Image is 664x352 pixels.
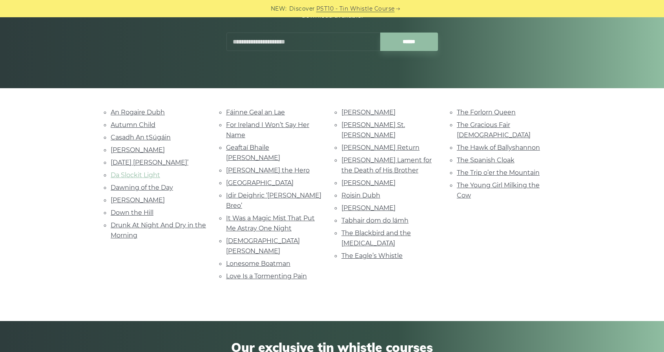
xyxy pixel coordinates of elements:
a: The Blackbird and the [MEDICAL_DATA] [341,229,411,247]
a: Casadh An tSúgáin [111,134,171,141]
a: Roisin Dubh [341,192,380,199]
a: Idir Deighric ‘[PERSON_NAME] Breo’ [226,192,321,209]
a: [DATE] [PERSON_NAME]’ [111,159,188,166]
span: Discover [289,4,315,13]
a: For Ireland I Won’t Say Her Name [226,121,309,139]
a: [PERSON_NAME] the Hero [226,167,310,174]
a: [PERSON_NAME] [341,109,396,116]
a: [PERSON_NAME] [111,196,165,204]
a: [DEMOGRAPHIC_DATA] [PERSON_NAME] [226,237,300,255]
a: Dawning of the Day [111,184,173,191]
a: [GEOGRAPHIC_DATA] [226,179,294,187]
a: Da Slockit Light [111,171,160,179]
a: [PERSON_NAME] [111,146,165,154]
a: Lonesome Boatman [226,260,290,267]
a: The Gracious Fair [DEMOGRAPHIC_DATA] [457,121,531,139]
a: The Forlorn Queen [457,109,516,116]
a: Tabhair dom do lámh [341,217,409,224]
a: [PERSON_NAME] [341,204,396,212]
a: The Spanish Cloak [457,156,514,164]
a: The Hawk of Ballyshannon [457,144,540,151]
a: Down the Hill [111,209,153,216]
a: An Rogaire Dubh [111,109,165,116]
a: The Trip o’er the Mountain [457,169,540,176]
a: [PERSON_NAME] Lament for the Death of His Brother [341,156,432,174]
a: [PERSON_NAME] St. [PERSON_NAME] [341,121,405,139]
a: The Young Girl Milking the Cow [457,181,540,199]
a: Geaftaí Bhaile [PERSON_NAME] [226,144,280,161]
a: PST10 - Tin Whistle Course [316,4,395,13]
a: Drunk At Night And Dry in the Morning [111,221,206,239]
a: Fáinne Geal an Lae [226,109,285,116]
a: The Eagle’s Whistle [341,252,403,259]
span: NEW: [271,4,287,13]
a: Autumn Child [111,121,155,129]
a: It Was a Magic Mist That Put Me Astray One Night [226,214,315,232]
a: [PERSON_NAME] Return [341,144,420,151]
a: [PERSON_NAME] [341,179,396,187]
a: Love Is a Tormenting Pain [226,272,307,280]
